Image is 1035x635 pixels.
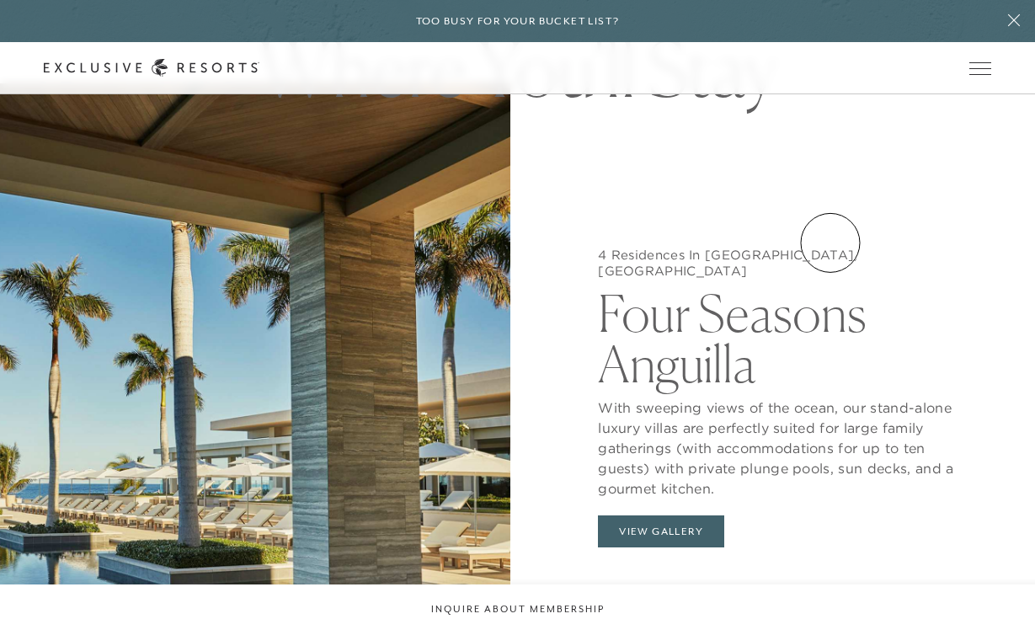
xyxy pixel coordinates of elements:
p: With sweeping views of the ocean, our stand-alone luxury villas are perfectly suited for large fa... [598,389,962,499]
button: Open navigation [969,62,991,74]
h2: Four Seasons Anguilla [598,280,962,389]
h5: 4 Residences In [GEOGRAPHIC_DATA], [GEOGRAPHIC_DATA] [598,247,962,280]
h6: Too busy for your bucket list? [416,13,620,29]
button: View Gallery [598,515,724,547]
h1: Where You'll Stay [232,31,804,107]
